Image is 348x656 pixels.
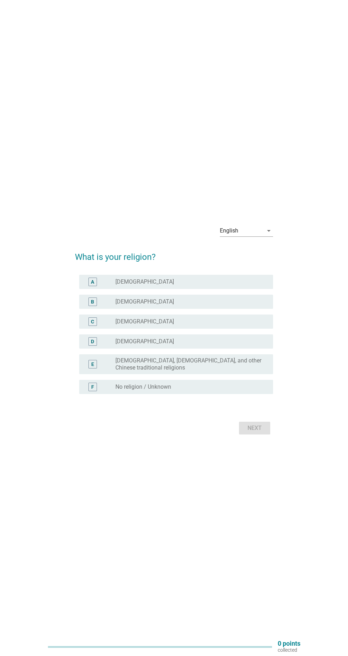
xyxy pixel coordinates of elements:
[278,647,300,653] p: collected
[91,338,94,345] div: D
[115,278,174,285] label: [DEMOGRAPHIC_DATA]
[115,298,174,305] label: [DEMOGRAPHIC_DATA]
[91,298,94,306] div: B
[91,318,94,326] div: C
[91,383,94,391] div: F
[278,640,300,647] p: 0 points
[220,228,238,234] div: English
[75,244,273,263] h2: What is your religion?
[265,226,273,235] i: arrow_drop_down
[115,357,262,371] label: [DEMOGRAPHIC_DATA], [DEMOGRAPHIC_DATA], and other Chinese traditional religions
[115,338,174,345] label: [DEMOGRAPHIC_DATA]
[91,361,94,368] div: E
[115,383,171,390] label: No religion / Unknown
[115,318,174,325] label: [DEMOGRAPHIC_DATA]
[91,278,94,286] div: A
